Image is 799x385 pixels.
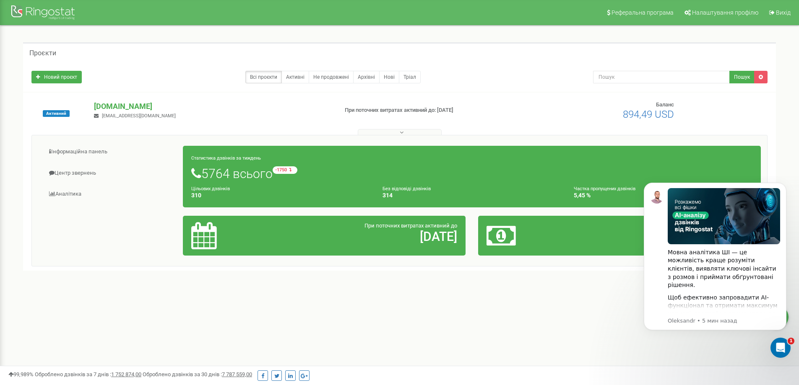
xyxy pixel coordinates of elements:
h4: 5,45 % [574,192,752,199]
a: Архівні [353,71,380,83]
small: Статистика дзвінків за тиждень [191,155,261,161]
h4: 310 [191,192,370,199]
h2: 894,48 $ [579,230,752,243]
span: Вихід [776,9,791,16]
iframe: Intercom notifications сообщение [631,170,799,362]
span: Оброблено дзвінків за 7 днів : [35,371,141,377]
a: Активні [281,71,309,83]
span: Реферальна програма [612,9,674,16]
a: Всі проєкти [245,71,282,83]
span: 894,49 USD [623,109,674,120]
span: Баланс [656,101,674,108]
span: [EMAIL_ADDRESS][DOMAIN_NAME] [102,113,176,119]
span: При поточних витратах активний до [364,222,457,229]
a: Аналiтика [38,184,183,204]
u: 1 752 874,00 [111,371,141,377]
button: Пошук [729,71,755,83]
span: Оброблено дзвінків за 30 днів : [143,371,252,377]
a: Новий проєкт [31,71,82,83]
span: Налаштування профілю [692,9,758,16]
u: 7 787 559,00 [222,371,252,377]
span: 1 [788,338,794,344]
h1: 5764 всього [191,166,752,181]
p: При поточних витратах активний до: [DATE] [345,106,519,114]
span: 99,989% [8,371,34,377]
iframe: Intercom live chat [770,338,791,358]
h5: Проєкти [29,49,56,57]
a: Тріал [399,71,421,83]
h4: 314 [383,192,561,199]
span: Активний [43,110,70,117]
p: [DOMAIN_NAME] [94,101,331,112]
h2: [DATE] [284,230,457,243]
small: Частка пропущених дзвінків [574,186,635,191]
a: Центр звернень [38,163,183,183]
a: Нові [379,71,399,83]
small: Цільових дзвінків [191,186,230,191]
small: -1750 [273,166,297,174]
a: Інформаційна панель [38,142,183,162]
input: Пошук [593,71,730,83]
small: Без відповіді дзвінків [383,186,431,191]
a: Не продовжені [309,71,354,83]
